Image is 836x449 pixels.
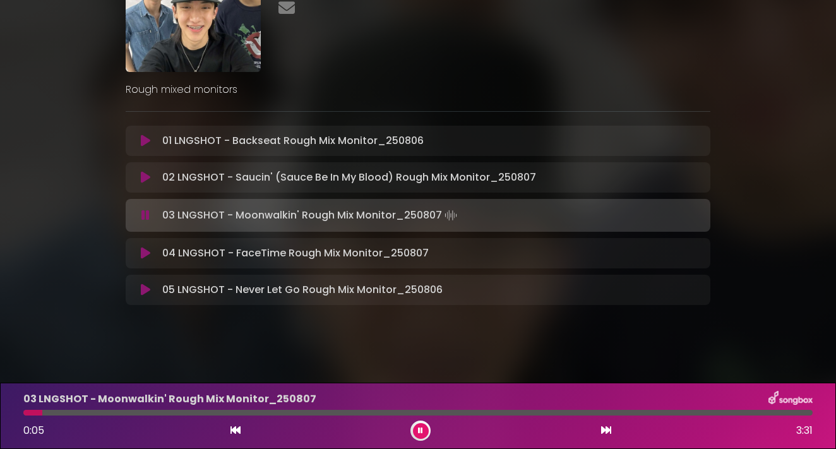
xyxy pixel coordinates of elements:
img: waveform4.gif [442,207,460,224]
p: 02 LNGSHOT - Saucin' (Sauce Be In My Blood) Rough Mix Monitor_250807 [162,170,536,185]
p: 03 LNGSHOT - Moonwalkin' Rough Mix Monitor_250807 [162,207,460,224]
p: 04 LNGSHOT - FaceTime Rough Mix Monitor_250807 [162,246,429,261]
p: Rough mixed monitors [126,82,710,97]
p: 05 LNGSHOT - Never Let Go Rough Mix Monitor_250806 [162,282,443,297]
p: 01 LNGSHOT - Backseat Rough Mix Monitor_250806 [162,133,424,148]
